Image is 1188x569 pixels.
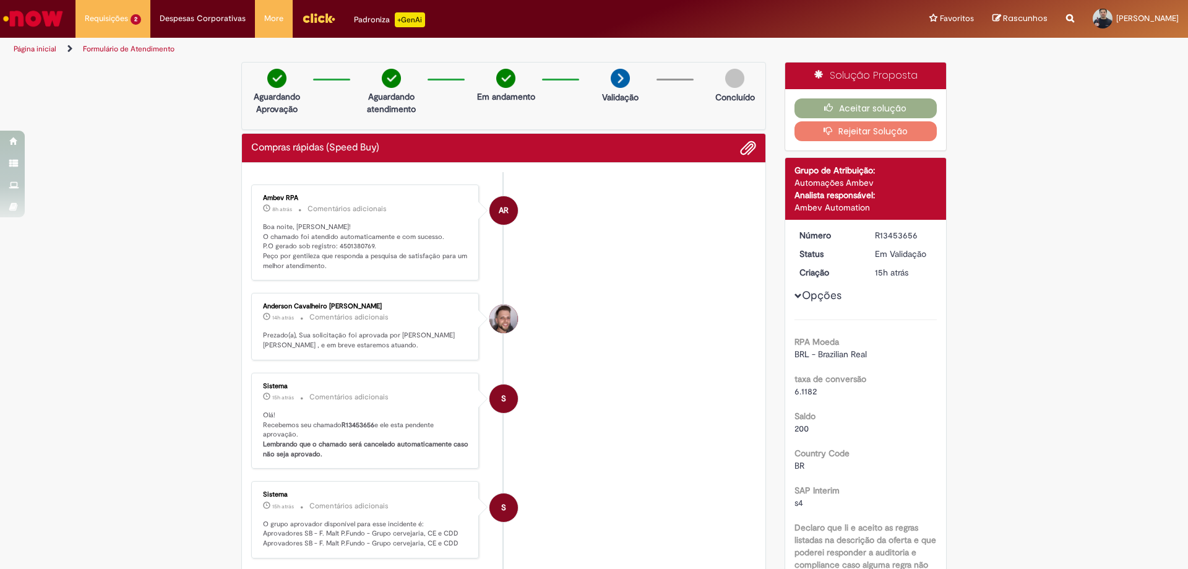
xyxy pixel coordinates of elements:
[794,164,937,176] div: Grupo de Atribuição:
[794,460,804,471] span: BR
[272,394,294,401] span: 15h atrás
[354,12,425,27] div: Padroniza
[489,196,518,225] div: Ambev RPA
[794,349,867,360] span: BRL - Brazilian Real
[794,373,866,384] b: taxa de conversão
[725,69,744,88] img: img-circle-grey.png
[272,394,294,401] time: 27/08/2025 16:43:05
[272,503,294,510] time: 27/08/2025 16:43:02
[794,336,839,347] b: RPA Moeda
[489,305,518,333] div: Anderson Cavalheiro Antonietti
[794,98,937,118] button: Aceitar solução
[496,69,515,88] img: check-circle-green.png
[740,140,756,156] button: Adicionar anexos
[501,493,506,523] span: S
[309,501,389,511] small: Comentários adicionais
[160,12,246,25] span: Despesas Corporativas
[794,423,809,434] span: 200
[309,312,389,323] small: Comentários adicionais
[247,90,307,115] p: Aguardando Aprovação
[794,189,937,201] div: Analista responsável:
[875,267,908,278] time: 27/08/2025 16:42:53
[251,142,379,154] h2: Compras rápidas (Speed Buy) Histórico de tíquete
[9,38,783,61] ul: Trilhas de página
[794,497,803,508] span: s4
[382,69,401,88] img: check-circle-green.png
[85,12,128,25] span: Requisições
[1,6,65,31] img: ServiceNow
[272,503,294,510] span: 15h atrás
[264,12,283,25] span: More
[875,266,932,279] div: 27/08/2025 16:42:53
[794,121,937,141] button: Rejeitar Solução
[395,12,425,27] p: +GenAi
[1003,12,1048,24] span: Rascunhos
[611,69,630,88] img: arrow-next.png
[309,392,389,402] small: Comentários adicionais
[992,13,1048,25] a: Rascunhos
[875,229,932,241] div: R13453656
[790,266,866,279] dt: Criação
[272,206,292,213] time: 27/08/2025 23:39:32
[267,69,286,88] img: check-circle-green.png
[263,440,470,459] b: Lembrando que o chamado será cancelado automaticamente caso não seja aprovado.
[131,14,141,25] span: 2
[263,222,469,271] p: Boa noite, [PERSON_NAME]! O chamado foi atendido automaticamente e com sucesso. P.O gerado sob re...
[477,90,535,103] p: Em andamento
[875,267,908,278] span: 15h atrás
[263,331,469,350] p: Prezado(a), Sua solicitação foi aprovada por [PERSON_NAME] [PERSON_NAME] , e em breve estaremos a...
[263,519,469,549] p: O grupo aprovador disponível para esse incidente é: Aprovadores SB - F. Malt P.Fundo - Grupo cerv...
[794,448,850,459] b: Country Code
[794,386,817,397] span: 6.1182
[715,91,755,103] p: Concluído
[302,9,335,27] img: click_logo_yellow_360x200.png
[794,201,937,214] div: Ambev Automation
[489,493,518,522] div: System
[489,384,518,413] div: System
[342,420,374,430] b: R13453656
[308,204,387,214] small: Comentários adicionais
[602,91,639,103] p: Validação
[272,314,294,321] span: 14h atrás
[794,485,840,496] b: SAP Interim
[14,44,56,54] a: Página inicial
[83,44,174,54] a: Formulário de Atendimento
[272,314,294,321] time: 27/08/2025 18:22:04
[499,196,509,225] span: AR
[361,90,421,115] p: Aguardando atendimento
[1116,13,1179,24] span: [PERSON_NAME]
[940,12,974,25] span: Favoritos
[263,194,469,202] div: Ambev RPA
[785,63,947,89] div: Solução Proposta
[272,206,292,213] span: 8h atrás
[263,303,469,310] div: Anderson Cavalheiro [PERSON_NAME]
[263,491,469,498] div: Sistema
[790,248,866,260] dt: Status
[263,383,469,390] div: Sistema
[794,176,937,189] div: Automações Ambev
[794,410,816,422] b: Saldo
[501,384,506,414] span: S
[263,410,469,459] p: Olá! Recebemos seu chamado e ele esta pendente aprovação.
[790,229,866,241] dt: Número
[875,248,932,260] div: Em Validação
